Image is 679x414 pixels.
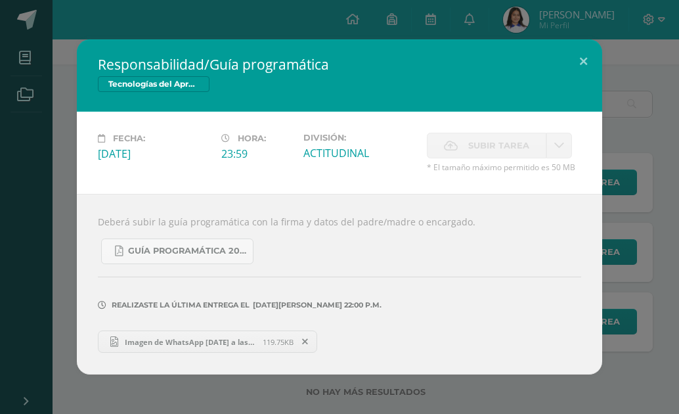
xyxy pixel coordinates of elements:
[565,39,602,84] button: Close (Esc)
[294,334,317,349] span: Remover entrega
[303,133,416,143] label: División:
[427,133,546,158] label: La fecha de entrega ha expirado
[468,133,529,158] span: Subir tarea
[98,147,211,161] div: [DATE]
[98,55,581,74] h2: Responsabilidad/Guía programática
[546,133,572,158] a: La fecha de entrega ha expirado
[98,331,317,353] a: Imagen de WhatsApp [DATE] a las 22.00.28_4fcd27dc.jpg 119.75KB
[113,133,145,143] span: Fecha:
[98,76,209,92] span: Tecnologías del Aprendizaje y la Comunicación
[303,146,416,160] div: ACTITUDINAL
[101,239,253,264] a: Guía Programática 2025 bloque III TAC2.pdf
[112,300,250,310] span: Realizaste la última entrega el
[221,147,293,161] div: 23:59
[427,162,581,173] span: * El tamaño máximo permitido es 50 MB
[128,246,246,256] span: Guía Programática 2025 bloque III TAC2.pdf
[263,337,294,347] span: 119.75KB
[238,133,266,143] span: Hora:
[77,194,602,375] div: Deberá subir la guía programática con la firma y datos del padre/madre o encargado.
[118,337,263,347] span: Imagen de WhatsApp [DATE] a las 22.00.28_4fcd27dc.jpg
